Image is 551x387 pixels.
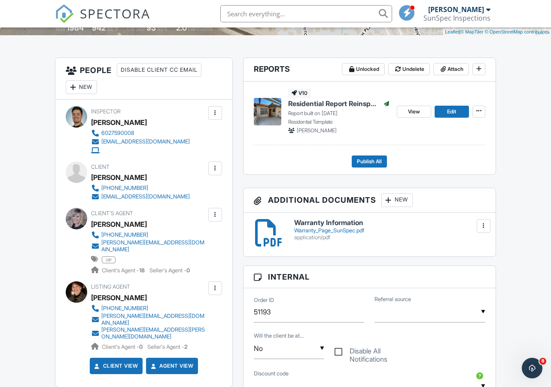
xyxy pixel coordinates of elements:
[91,291,147,304] a: [PERSON_NAME]
[91,218,147,231] a: [PERSON_NAME]
[428,5,484,14] div: [PERSON_NAME]
[117,63,201,77] div: Disable Client CC Email
[91,192,190,201] a: [EMAIL_ADDRESS][DOMAIN_NAME]
[294,234,485,241] div: application/pdf
[91,231,206,239] a: [PHONE_NUMBER]
[55,58,232,100] h3: People
[91,108,121,115] span: Inspector
[485,29,549,34] a: © OpenStreetMap contributors
[91,164,110,170] span: Client
[91,129,190,137] a: 6027590008
[101,326,206,340] div: [PERSON_NAME][EMAIL_ADDRESS][PERSON_NAME][DOMAIN_NAME]
[101,239,206,253] div: [PERSON_NAME][EMAIL_ADDRESS][DOMAIN_NAME]
[423,14,490,22] div: SunSpec Inspections
[335,347,405,358] label: Disable All Notifications
[91,283,130,290] span: Listing Agent
[101,138,190,145] div: [EMAIL_ADDRESS][DOMAIN_NAME]
[91,239,206,253] a: [PERSON_NAME][EMAIL_ADDRESS][DOMAIN_NAME]
[374,296,411,303] label: Referral source
[294,227,485,234] div: Warranty_Page_SunSpec.pdf
[91,210,133,216] span: Client's Agent
[80,4,150,22] span: SPECTORA
[101,185,148,192] div: [PHONE_NUMBER]
[91,313,206,326] a: [PERSON_NAME][EMAIL_ADDRESS][DOMAIN_NAME]
[254,296,274,304] label: Order ID
[445,29,459,34] a: Leaflet
[254,370,289,378] label: Discount code
[55,12,150,30] a: SPECTORA
[186,267,190,274] strong: 0
[101,130,134,137] div: 6027590008
[188,25,213,32] span: bathrooms
[381,193,413,207] div: New
[294,219,485,241] a: Warranty Information Warranty_Page_SunSpec.pdf application/pdf
[522,358,542,378] iframe: Intercom live chat
[294,219,485,227] h6: Warranty Information
[66,80,97,94] div: New
[67,23,84,32] div: 1984
[244,266,496,288] h3: Internal
[157,25,168,32] span: sq.ft.
[149,362,193,370] a: Agent View
[147,344,188,350] span: Seller's Agent -
[101,193,190,200] div: [EMAIL_ADDRESS][DOMAIN_NAME]
[91,326,206,340] a: [PERSON_NAME][EMAIL_ADDRESS][PERSON_NAME][DOMAIN_NAME]
[91,171,147,184] div: [PERSON_NAME]
[101,313,206,326] div: [PERSON_NAME][EMAIL_ADDRESS][DOMAIN_NAME]
[101,305,148,312] div: [PHONE_NUMBER]
[55,4,74,23] img: The Best Home Inspection Software - Spectora
[93,362,138,370] a: Client View
[102,267,146,274] span: Client's Agent -
[184,344,188,350] strong: 2
[539,358,546,365] span: 8
[102,256,116,263] span: vip
[91,304,206,313] a: [PHONE_NUMBER]
[460,29,484,34] a: © MapTiler
[176,23,187,32] div: 2.0
[149,267,190,274] span: Seller's Agent -
[146,23,156,32] div: 93
[91,184,190,192] a: [PHONE_NUMBER]
[91,137,190,146] a: [EMAIL_ADDRESS][DOMAIN_NAME]
[102,344,144,350] span: Client's Agent -
[92,23,106,32] div: 942
[139,267,145,274] strong: 18
[101,232,148,238] div: [PHONE_NUMBER]
[244,188,496,213] h3: Additional Documents
[91,116,147,129] div: [PERSON_NAME]
[220,5,392,22] input: Search everything...
[254,332,304,340] label: Will the client be attending?
[139,344,143,350] strong: 0
[443,28,551,36] div: |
